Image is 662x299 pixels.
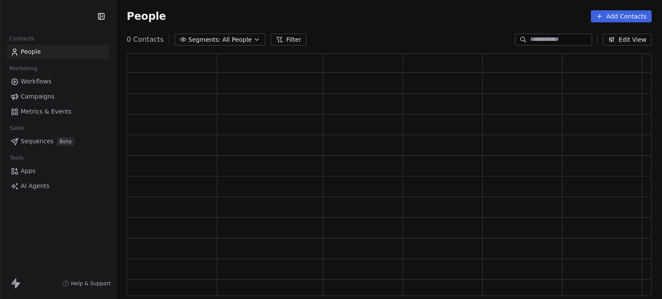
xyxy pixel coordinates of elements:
[127,34,164,45] span: 0 Contacts
[21,47,41,56] span: People
[222,35,252,44] span: All People
[21,137,53,146] span: Sequences
[127,10,166,23] span: People
[21,166,36,176] span: Apps
[7,179,109,193] a: AI Agents
[21,107,72,116] span: Metrics & Events
[271,34,306,46] button: Filter
[21,92,54,101] span: Campaigns
[7,89,109,104] a: Campaigns
[71,280,111,287] span: Help & Support
[7,45,109,59] a: People
[21,182,50,191] span: AI Agents
[6,32,38,45] span: Contacts
[7,164,109,178] a: Apps
[591,10,652,22] button: Add Contacts
[21,77,52,86] span: Workflows
[6,122,28,135] span: Sales
[7,134,109,148] a: SequencesBeta
[62,280,111,287] a: Help & Support
[6,62,41,75] span: Marketing
[57,137,74,146] span: Beta
[188,35,221,44] span: Segments:
[7,74,109,89] a: Workflows
[6,151,27,164] span: Tools
[603,34,652,46] button: Edit View
[7,105,109,119] a: Metrics & Events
